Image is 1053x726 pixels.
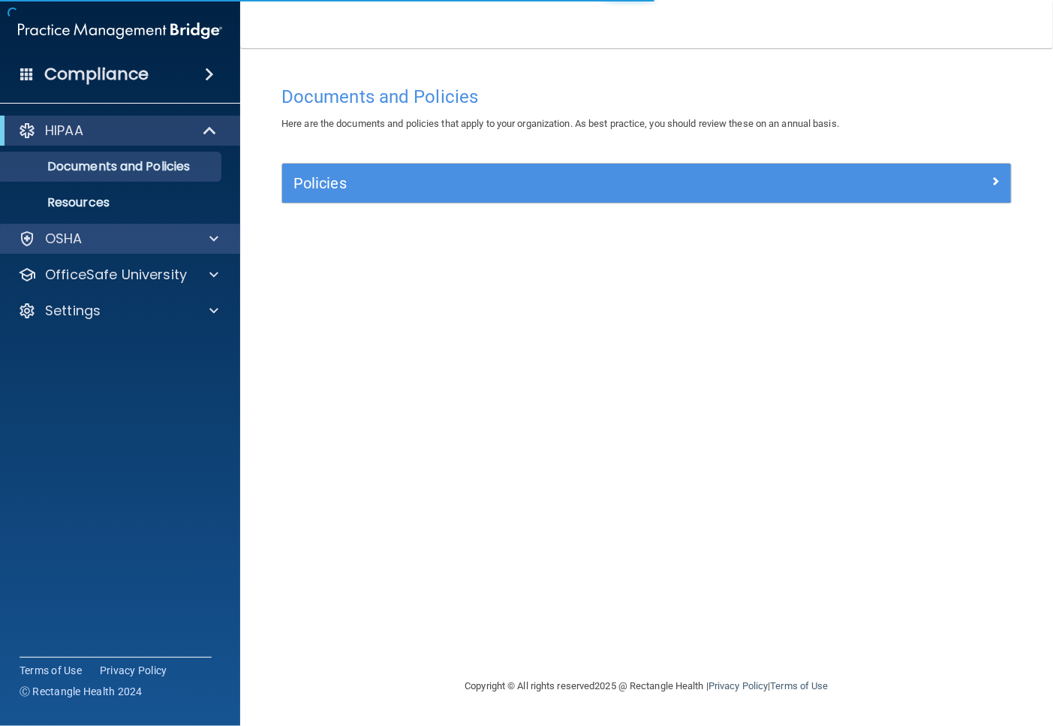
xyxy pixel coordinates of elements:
[770,680,828,691] a: Terms of Use
[44,64,149,85] h4: Compliance
[18,302,218,320] a: Settings
[293,171,1000,195] a: Policies
[709,680,768,691] a: Privacy Policy
[10,195,215,210] p: Resources
[373,662,921,710] div: Copyright © All rights reserved 2025 @ Rectangle Health | |
[45,266,187,284] p: OfficeSafe University
[18,266,218,284] a: OfficeSafe University
[20,684,143,699] span: Ⓒ Rectangle Health 2024
[100,663,167,678] a: Privacy Policy
[281,118,839,129] span: Here are the documents and policies that apply to your organization. As best practice, you should...
[18,230,218,248] a: OSHA
[18,16,222,46] img: PMB logo
[45,230,83,248] p: OSHA
[281,87,1012,107] h4: Documents and Policies
[45,122,83,140] p: HIPAA
[293,175,817,191] h5: Policies
[18,122,218,140] a: HIPAA
[10,159,215,174] p: Documents and Policies
[45,302,101,320] p: Settings
[20,663,82,678] a: Terms of Use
